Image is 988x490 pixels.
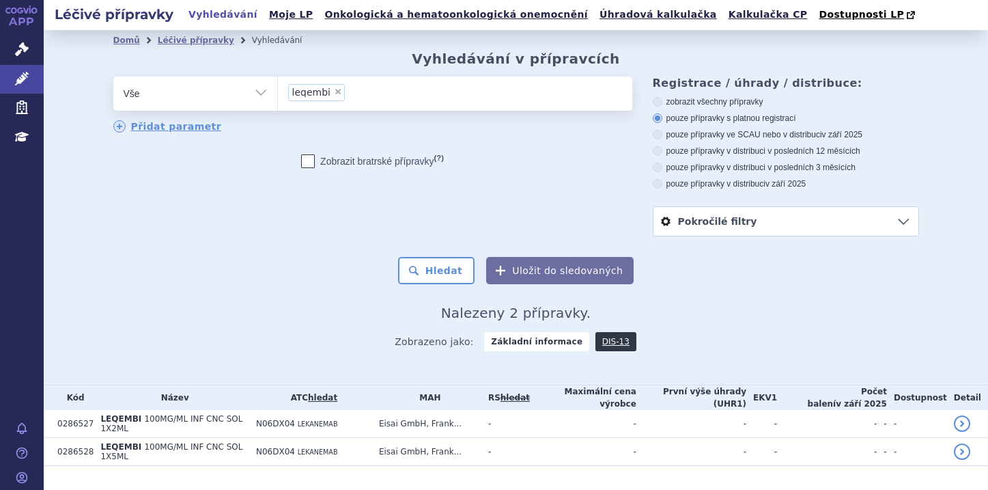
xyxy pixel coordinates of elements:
[500,393,530,403] del: hledat
[636,410,746,438] td: -
[887,385,947,410] th: Dostupnost
[481,385,530,410] th: RS
[530,438,636,466] td: -
[320,5,592,24] a: Onkologická a hematoonkologická onemocnění
[653,129,919,140] label: pouze přípravky ve SCAU nebo v distribuci
[777,438,877,466] td: -
[256,447,295,457] span: N06DX04
[158,36,234,45] a: Léčivé přípravky
[349,83,356,100] input: leqembi
[434,154,444,163] abbr: (?)
[636,385,746,410] th: První výše úhrady (UHR1)
[954,416,970,432] a: detail
[636,438,746,466] td: -
[815,5,922,25] a: Dostupnosti LP
[51,385,94,410] th: Kód
[746,438,777,466] td: -
[51,438,94,466] td: 0286528
[530,385,636,410] th: Maximální cena výrobce
[398,257,475,284] button: Hledat
[265,5,317,24] a: Moje LP
[441,305,591,321] span: Nalezeny 2 přípravky.
[252,30,320,51] li: Vyhledávání
[486,257,634,284] button: Uložit do sledovaných
[481,438,530,466] td: -
[100,442,242,461] span: 100MG/ML INF CNC SOL 1X5ML
[100,442,141,452] span: LEQEMBI
[298,420,338,428] span: LEKANEMAB
[51,410,94,438] td: 0286527
[877,438,887,466] td: -
[372,438,481,466] td: Eisai GmbH, Frank...
[372,410,481,438] td: Eisai GmbH, Frank...
[724,5,812,24] a: Kalkulačka CP
[887,438,947,466] td: -
[100,414,242,433] span: 100MG/ML INF CNC SOL 1X2ML
[653,113,919,124] label: pouze přípravky s platnou registrací
[308,393,337,403] a: hledat
[395,332,474,351] span: Zobrazeno jako:
[184,5,262,24] a: Vyhledávání
[746,385,777,410] th: EKV1
[595,5,721,24] a: Úhradová kalkulačka
[653,96,919,107] label: zobrazit všechny přípravky
[877,410,887,438] td: -
[947,385,988,410] th: Detail
[653,207,918,236] a: Pokročilé filtry
[372,385,481,410] th: MAH
[298,448,338,456] span: LEKANEMAB
[822,130,862,139] span: v září 2025
[44,5,184,24] h2: Léčivé přípravky
[530,410,636,438] td: -
[334,87,342,96] span: ×
[653,77,919,90] h3: Registrace / úhrady / distribuce:
[777,410,877,438] td: -
[954,444,970,460] a: detail
[113,36,140,45] a: Domů
[595,332,636,351] a: DIS-13
[746,410,777,438] td: -
[887,410,947,438] td: -
[500,393,530,403] a: vyhledávání neobsahuje žádnou platnou referenční skupinu
[412,51,620,67] h2: Vyhledávání v přípravcích
[256,419,295,428] span: N06DX04
[777,385,887,410] th: Počet balení
[481,410,530,438] td: -
[836,399,887,409] span: v září 2025
[819,9,904,20] span: Dostupnosti LP
[653,178,919,189] label: pouze přípravky v distribuci
[100,414,141,424] span: LEQEMBI
[113,120,222,133] a: Přidat parametr
[94,385,249,410] th: Název
[653,146,919,156] label: pouze přípravky v distribuci v posledních 12 měsících
[653,162,919,173] label: pouze přípravky v distribuci v posledních 3 měsících
[765,179,806,189] span: v září 2025
[249,385,372,410] th: ATC
[292,87,330,97] span: leqembi
[484,332,589,351] strong: Základní informace
[301,154,444,168] label: Zobrazit bratrské přípravky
